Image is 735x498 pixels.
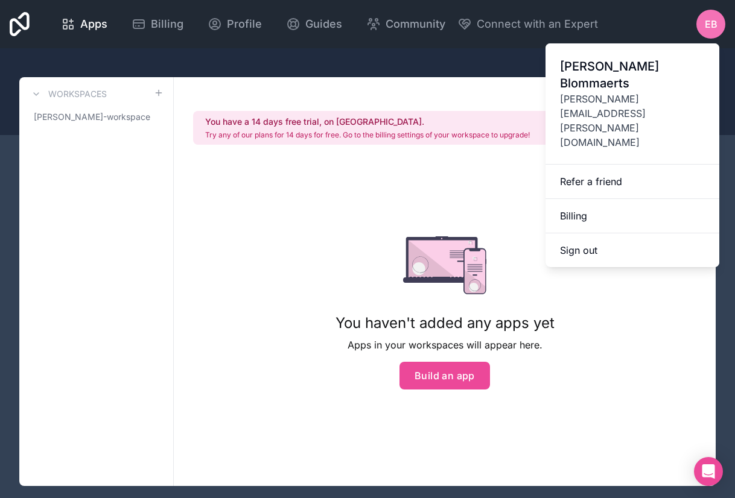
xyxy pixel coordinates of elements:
span: Guides [305,16,342,33]
span: Profile [227,16,262,33]
span: Connect with an Expert [477,16,598,33]
p: Apps in your workspaces will appear here. [336,338,555,352]
h1: You haven't added any apps yet [336,314,555,333]
p: Try any of our plans for 14 days for free. Go to the billing settings of your workspace to upgrade! [205,130,530,140]
a: Refer a friend [546,165,719,199]
a: Community [357,11,455,37]
a: Workspaces [29,87,107,101]
span: eB [705,17,717,31]
a: Billing [122,11,193,37]
a: [PERSON_NAME]-workspace [29,106,164,128]
button: Connect with an Expert [457,16,598,33]
a: Guides [276,11,352,37]
span: Community [386,16,445,33]
a: Apps [51,11,117,37]
button: Build an app [399,362,490,389]
span: [PERSON_NAME]-workspace [34,111,150,123]
span: Apps [80,16,107,33]
h2: You have a 14 days free trial, on [GEOGRAPHIC_DATA]. [205,116,530,128]
span: [PERSON_NAME] Blommaerts [560,58,705,92]
img: empty state [403,236,487,294]
a: Profile [198,11,272,37]
div: Open Intercom Messenger [694,457,723,486]
h3: Workspaces [48,88,107,100]
span: [PERSON_NAME][EMAIL_ADDRESS][PERSON_NAME][DOMAIN_NAME] [560,92,705,150]
button: Sign out [546,233,719,267]
span: Billing [151,16,183,33]
a: Billing [546,199,719,233]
